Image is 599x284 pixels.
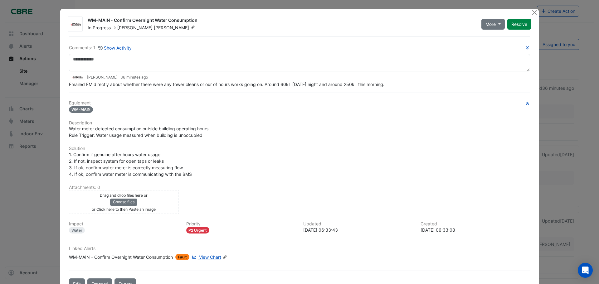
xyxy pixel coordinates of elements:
small: Drag and drop files here or [100,193,148,198]
small: [PERSON_NAME] - [87,75,148,80]
span: More [485,21,496,27]
div: WM-MAIN - Confirm Overnight Water Consumption [69,254,173,260]
h6: Updated [303,221,413,227]
button: Resolve [507,19,531,30]
div: [DATE] 06:33:43 [303,227,413,233]
div: WM-MAIN - Confirm Overnight Water Consumption [88,17,474,25]
h6: Impact [69,221,179,227]
a: View Chart [191,254,221,260]
h6: Attachments: 0 [69,185,530,190]
span: Fault [175,254,189,260]
span: [PERSON_NAME] [154,25,196,31]
h6: Created [421,221,530,227]
button: Close [531,9,538,16]
span: WM-MAIN [69,106,93,113]
span: Water meter detected consumption outside building operating hours Rule Trigger: Water usage measu... [69,126,208,138]
h6: Description [69,120,530,126]
div: Open Intercom Messenger [578,263,593,278]
h6: Priority [186,221,296,227]
small: or Click here to then Paste an image [92,207,156,212]
img: Logical Building Automation [69,74,85,81]
span: 2025-10-13 06:33:43 [120,75,148,79]
span: 1. Confirm if genuine after hours water usage 2. If not, inspect system for open taps or leaks 3.... [69,152,192,177]
div: Comments: 1 [69,44,132,51]
div: P2 Urgent [186,227,210,233]
span: In Progress [88,25,111,30]
button: Show Activity [98,44,132,51]
div: [DATE] 06:33:08 [421,227,530,233]
span: -> [112,25,116,30]
button: Choose files [110,199,137,205]
h6: Equipment [69,100,530,106]
img: Logical Building Automation [68,21,82,27]
div: Water [69,227,85,233]
button: More [481,19,505,30]
h6: Linked Alerts [69,246,530,251]
h6: Solution [69,146,530,151]
span: View Chart [199,254,221,260]
span: Emailed FM directly about whether there were any tower cleans or our of hours works going on. Aro... [69,82,384,87]
fa-icon: Edit Linked Alerts [222,255,227,260]
span: [PERSON_NAME] [117,25,153,30]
